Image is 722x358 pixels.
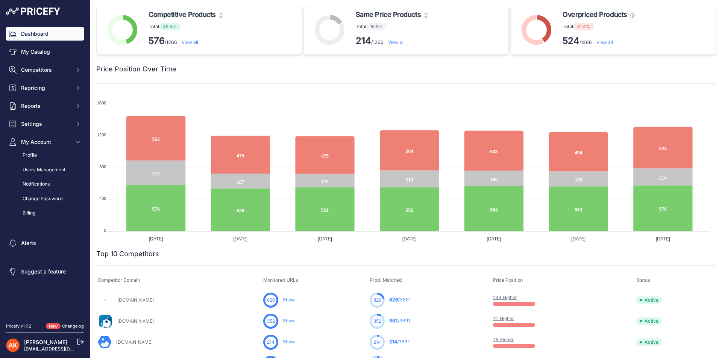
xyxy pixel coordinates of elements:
[6,45,84,59] a: My Catalog
[21,84,70,92] span: Repricing
[563,9,627,20] span: Overpriced Products
[389,297,398,302] span: 826
[267,318,275,325] span: 352
[573,23,594,30] span: 41.4%
[283,318,295,323] a: Show
[389,297,411,302] a: 826/3891
[21,102,70,110] span: Reports
[182,39,198,45] a: View all
[596,39,613,45] a: View all
[636,277,650,283] span: Status
[24,339,67,345] a: [PERSON_NAME]
[388,39,405,45] a: View all
[636,317,662,325] span: Active
[389,339,397,344] span: 214
[21,138,70,146] span: My Account
[493,295,517,300] a: 244 Higher
[373,339,381,346] span: 214
[149,9,216,20] span: Competitive Products
[116,339,153,345] a: [DOMAIN_NAME]
[373,318,381,325] span: 352
[389,339,410,344] a: 214/3891
[283,297,295,302] a: Show
[571,236,585,242] tspan: [DATE]
[563,23,634,30] p: Total
[117,297,154,303] a: [DOMAIN_NAME]
[99,165,106,169] tspan: 800
[6,81,84,95] button: Repricing
[62,323,84,329] a: Changelog
[97,133,106,137] tspan: 1200
[563,35,634,47] p: /1266
[6,236,84,250] a: Alerts
[6,178,84,191] a: Notifications
[263,277,298,283] span: Monitored URLs
[636,296,662,304] span: Active
[6,207,84,220] a: Billing
[117,318,154,324] a: [DOMAIN_NAME]
[6,265,84,278] a: Suggest a feature
[6,163,84,177] a: Users Management
[99,196,106,201] tspan: 400
[96,249,159,259] h2: Top 10 Competitors
[24,346,103,352] a: [EMAIL_ADDRESS][DOMAIN_NAME]
[493,316,514,321] a: 111 Higher
[318,236,332,242] tspan: [DATE]
[96,64,176,74] h2: Price Position Over Time
[283,339,295,344] a: Show
[6,8,60,15] img: Pricefy Logo
[21,66,70,74] span: Competitors
[370,277,402,283] span: Prod. Matched
[356,35,428,47] p: /1266
[267,339,275,346] span: 214
[373,297,381,304] span: 826
[366,23,387,30] span: 16.9%
[6,149,84,162] a: Profile
[356,9,421,20] span: Same Price Products
[159,23,180,30] span: 45.5%
[104,228,106,233] tspan: 0
[21,120,70,128] span: Settings
[149,236,163,242] tspan: [DATE]
[493,277,523,283] span: Price Position
[6,323,31,329] div: Pricefy v1.7.2
[97,101,106,105] tspan: 1600
[563,35,579,46] strong: 524
[6,63,84,77] button: Competitors
[6,27,84,314] nav: Sidebar
[149,23,223,30] p: Total
[389,318,410,323] a: 352/3891
[149,35,223,47] p: /1266
[98,277,140,283] span: Competitor Domain
[46,323,61,329] span: New
[6,135,84,149] button: My Account
[149,35,165,46] strong: 576
[6,192,84,205] a: Change Password
[6,117,84,131] button: Settings
[233,236,247,242] tspan: [DATE]
[356,35,371,46] strong: 214
[267,297,275,304] span: 826
[636,338,662,346] span: Active
[402,236,417,242] tspan: [DATE]
[356,23,428,30] p: Total
[493,337,514,342] a: 76 Higher
[389,318,398,323] span: 352
[656,236,670,242] tspan: [DATE]
[6,27,84,41] a: Dashboard
[487,236,501,242] tspan: [DATE]
[6,99,84,113] button: Reports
